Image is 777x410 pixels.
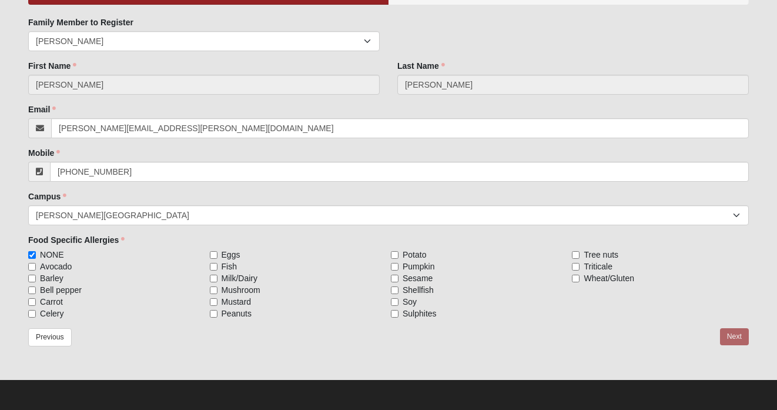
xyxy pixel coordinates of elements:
[222,261,237,272] span: Fish
[28,16,133,28] label: Family Member to Register
[210,298,217,306] input: Mustard
[28,147,60,159] label: Mobile
[572,263,580,271] input: Triticale
[210,286,217,294] input: Mushroom
[210,275,217,282] input: Milk/Dairy
[28,298,36,306] input: Carrot
[40,249,63,261] span: NONE
[40,284,82,296] span: Bell pepper
[28,310,36,318] input: Celery
[40,261,72,272] span: Avocado
[584,272,634,284] span: Wheat/Gluten
[28,263,36,271] input: Avocado
[403,272,433,284] span: Sesame
[222,308,252,319] span: Peanuts
[391,251,398,259] input: Potato
[28,60,76,72] label: First Name
[222,249,240,261] span: Eggs
[40,296,63,308] span: Carrot
[40,272,63,284] span: Barley
[403,249,426,261] span: Potato
[40,308,63,319] span: Celery
[572,275,580,282] input: Wheat/Gluten
[210,310,217,318] input: Peanuts
[28,286,36,294] input: Bell pepper
[584,261,612,272] span: Triticale
[391,263,398,271] input: Pumpkin
[210,263,217,271] input: Fish
[210,251,217,259] input: Eggs
[403,296,417,308] span: Soy
[391,298,398,306] input: Soy
[28,275,36,282] input: Barley
[28,191,66,202] label: Campus
[222,284,260,296] span: Mushroom
[28,251,36,259] input: NONE
[391,275,398,282] input: Sesame
[28,104,56,115] label: Email
[391,286,398,294] input: Shellfish
[28,234,125,246] label: Food Specific Allergies
[222,272,257,284] span: Milk/Dairy
[397,60,445,72] label: Last Name
[222,296,252,308] span: Mustard
[28,328,72,346] a: Previous
[391,310,398,318] input: Sulphites
[403,308,437,319] span: Sulphites
[584,249,618,261] span: Tree nuts
[572,251,580,259] input: Tree nuts
[403,284,434,296] span: Shellfish
[403,261,434,272] span: Pumpkin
